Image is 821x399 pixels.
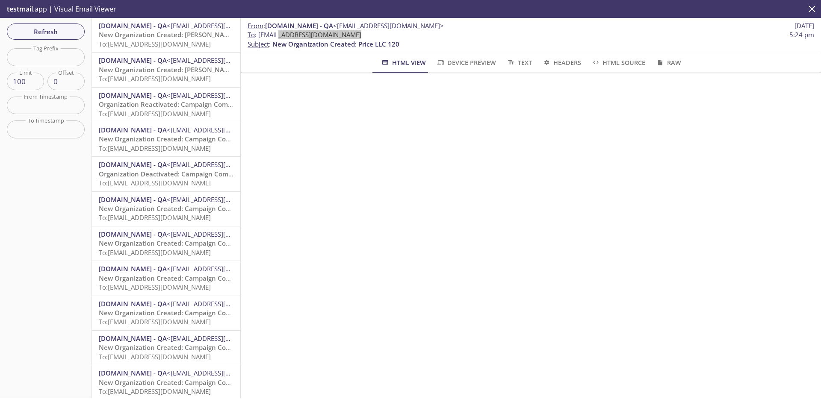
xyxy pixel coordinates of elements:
[92,122,240,156] div: [DOMAIN_NAME] - QA<[EMAIL_ADDRESS][DOMAIN_NAME]>New Organization Created: Campaign Composer Integ...
[248,30,255,39] span: To
[92,296,240,330] div: [DOMAIN_NAME] - QA<[EMAIL_ADDRESS][DOMAIN_NAME]>New Organization Created: Campaign Composer Integ...
[167,369,278,377] span: <[EMAIL_ADDRESS][DOMAIN_NAME]>
[99,317,211,326] span: To: [EMAIL_ADDRESS][DOMAIN_NAME]
[92,157,240,191] div: [DOMAIN_NAME] - QA<[EMAIL_ADDRESS][DOMAIN_NAME]>Organization Deactivated: Campaign Composer Integ...
[99,343,344,352] span: New Organization Created: Campaign Composer Integration Test-1.20250916.8
[99,109,211,118] span: To: [EMAIL_ADDRESS][DOMAIN_NAME]
[99,100,340,109] span: Organization Reactivated: Campaign Composer Integration Test-1.20250916.8
[591,57,645,68] span: HTML Source
[542,57,581,68] span: Headers
[99,126,167,134] span: [DOMAIN_NAME] - QA
[265,21,333,30] span: [DOMAIN_NAME] - QA
[99,274,344,282] span: New Organization Created: Campaign Composer Integration Test-1.20250916.8
[92,331,240,365] div: [DOMAIN_NAME] - QA<[EMAIL_ADDRESS][DOMAIN_NAME]>New Organization Created: Campaign Composer Integ...
[272,40,399,48] span: New Organization Created: Price LLC 120
[92,226,240,261] div: [DOMAIN_NAME] - QA<[EMAIL_ADDRESS][DOMAIN_NAME]>New Organization Created: Campaign Composer Integ...
[99,74,211,83] span: To: [EMAIL_ADDRESS][DOMAIN_NAME]
[99,239,344,247] span: New Organization Created: Campaign Composer Integration Test-1.20250916.8
[92,53,240,87] div: [DOMAIN_NAME] - QA<[EMAIL_ADDRESS][DOMAIN_NAME]>New Organization Created: [PERSON_NAME], [PERSON_...
[7,4,33,14] span: testmail
[167,334,278,343] span: <[EMAIL_ADDRESS][DOMAIN_NAME]>
[7,23,85,40] button: Refresh
[99,144,211,153] span: To: [EMAIL_ADDRESS][DOMAIN_NAME]
[167,21,278,30] span: <[EMAIL_ADDRESS][DOMAIN_NAME]>
[248,21,444,30] span: :
[381,57,425,68] span: HTML View
[167,230,278,238] span: <[EMAIL_ADDRESS][DOMAIN_NAME]>
[99,352,211,361] span: To: [EMAIL_ADDRESS][DOMAIN_NAME]
[99,135,344,143] span: New Organization Created: Campaign Composer Integration Test-1.20250916.8
[167,91,278,100] span: <[EMAIL_ADDRESS][DOMAIN_NAME]>
[436,57,496,68] span: Device Preview
[99,160,167,169] span: [DOMAIN_NAME] - QA
[99,299,167,308] span: [DOMAIN_NAME] - QA
[92,88,240,122] div: [DOMAIN_NAME] - QA<[EMAIL_ADDRESS][DOMAIN_NAME]>Organization Reactivated: Campaign Composer Integ...
[99,179,211,187] span: To: [EMAIL_ADDRESS][DOMAIN_NAME]
[248,30,814,49] p: :
[99,65,369,74] span: New Organization Created: [PERSON_NAME], [PERSON_NAME] and [PERSON_NAME] 798
[99,204,344,213] span: New Organization Created: Campaign Composer Integration Test-1.20250916.8
[99,195,167,204] span: [DOMAIN_NAME] - QA
[92,261,240,295] div: [DOMAIN_NAME] - QA<[EMAIL_ADDRESS][DOMAIN_NAME]>New Organization Created: Campaign Composer Integ...
[99,170,341,178] span: Organization Deactivated: Campaign Composer Integration Test-1.20250916.8
[99,264,167,273] span: [DOMAIN_NAME] - QA
[99,91,167,100] span: [DOMAIN_NAME] - QA
[99,283,211,291] span: To: [EMAIL_ADDRESS][DOMAIN_NAME]
[99,213,211,222] span: To: [EMAIL_ADDRESS][DOMAIN_NAME]
[167,160,278,169] span: <[EMAIL_ADDRESS][DOMAIN_NAME]>
[506,57,532,68] span: Text
[167,299,278,308] span: <[EMAIL_ADDRESS][DOMAIN_NAME]>
[248,40,269,48] span: Subject
[14,26,78,37] span: Refresh
[167,264,278,273] span: <[EMAIL_ADDRESS][DOMAIN_NAME]>
[99,308,344,317] span: New Organization Created: Campaign Composer Integration Test-1.20250916.8
[99,21,167,30] span: [DOMAIN_NAME] - QA
[99,387,211,396] span: To: [EMAIL_ADDRESS][DOMAIN_NAME]
[99,369,167,377] span: [DOMAIN_NAME] - QA
[248,30,361,39] span: : [EMAIL_ADDRESS][DOMAIN_NAME]
[92,18,240,52] div: [DOMAIN_NAME] - QA<[EMAIL_ADDRESS][DOMAIN_NAME]>New Organization Created: [PERSON_NAME] PLC 646To...
[99,248,211,257] span: To: [EMAIL_ADDRESS][DOMAIN_NAME]
[333,21,444,30] span: <[EMAIL_ADDRESS][DOMAIN_NAME]>
[99,230,167,238] span: [DOMAIN_NAME] - QA
[99,30,262,39] span: New Organization Created: [PERSON_NAME] PLC 646
[167,126,278,134] span: <[EMAIL_ADDRESS][DOMAIN_NAME]>
[99,378,344,387] span: New Organization Created: Campaign Composer Integration Test-1.20250916.8
[248,21,263,30] span: From
[99,56,167,65] span: [DOMAIN_NAME] - QA
[167,56,278,65] span: <[EMAIL_ADDRESS][DOMAIN_NAME]>
[167,195,278,204] span: <[EMAIL_ADDRESS][DOMAIN_NAME]>
[92,192,240,226] div: [DOMAIN_NAME] - QA<[EMAIL_ADDRESS][DOMAIN_NAME]>New Organization Created: Campaign Composer Integ...
[99,334,167,343] span: [DOMAIN_NAME] - QA
[99,40,211,48] span: To: [EMAIL_ADDRESS][DOMAIN_NAME]
[656,57,681,68] span: Raw
[789,30,814,39] span: 5:24 pm
[794,21,814,30] span: [DATE]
